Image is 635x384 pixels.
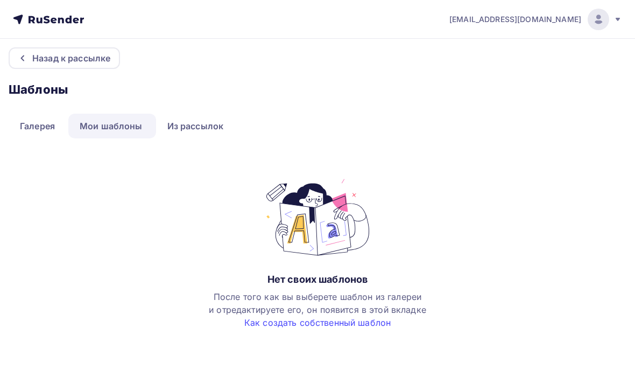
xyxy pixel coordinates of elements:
[9,82,626,97] h3: Шаблоны
[267,273,368,286] div: Нет своих шаблонов
[449,9,622,30] a: [EMAIL_ADDRESS][DOMAIN_NAME]
[32,52,110,65] div: Назад к рассылке
[68,114,154,138] a: Мои шаблоны
[449,14,581,25] span: [EMAIL_ADDRESS][DOMAIN_NAME]
[9,114,66,138] a: Галерея
[244,317,391,328] a: Как создать собственный шаблон
[209,291,426,328] span: После того как вы выберете шаблон из галереи и отредактируете его, он появится в этой вкладке
[156,114,235,138] a: Из рассылок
